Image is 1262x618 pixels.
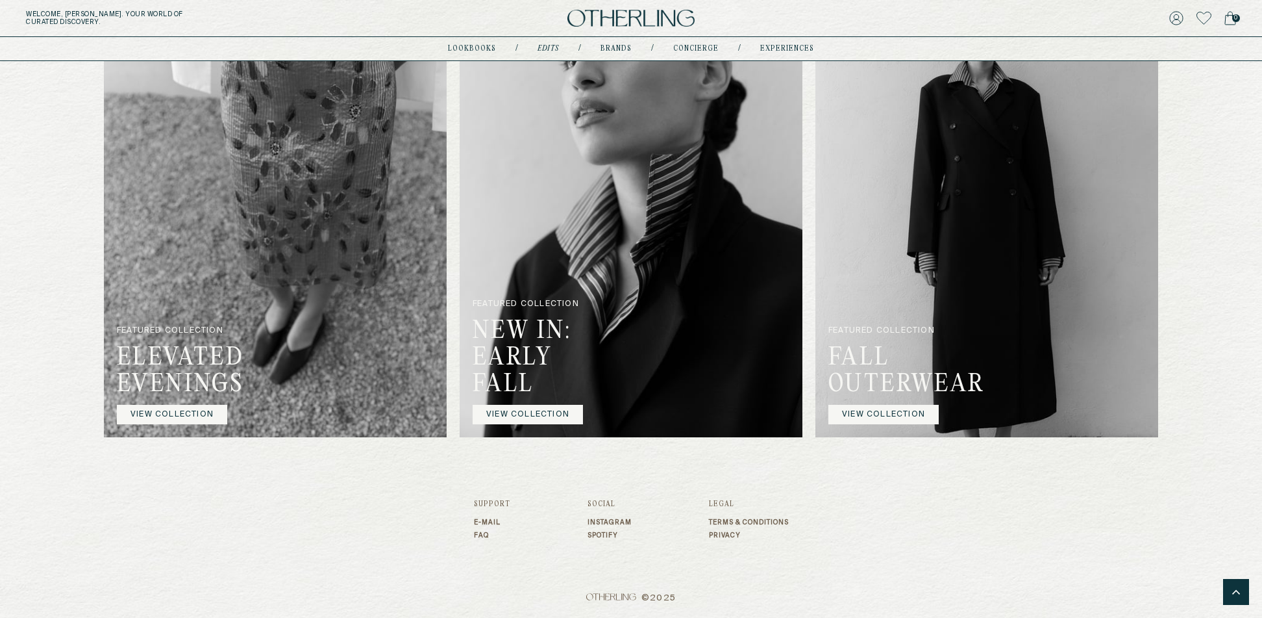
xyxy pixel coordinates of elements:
[473,404,583,424] a: VIEW COLLECTION
[1224,9,1236,27] a: 0
[588,500,632,508] h3: Social
[473,300,618,318] p: FEATURED COLLECTION
[448,45,496,52] a: lookbooks
[651,44,654,54] div: /
[117,326,262,345] p: FEATURED COLLECTION
[828,345,974,405] h2: FALL OUTERWEAR
[474,532,510,539] a: FAQ
[588,532,632,539] a: Spotify
[828,326,974,345] p: FEATURED COLLECTION
[578,44,581,54] div: /
[474,519,510,526] a: E-mail
[709,532,789,539] a: Privacy
[515,44,518,54] div: /
[117,345,262,405] h2: ELEVATED EVENINGS
[474,500,510,508] h3: Support
[473,318,618,404] h2: NEW IN: EARLY FALL
[538,45,559,52] a: Edits
[600,45,632,52] a: Brands
[588,519,632,526] a: Instagram
[760,45,814,52] a: experiences
[117,404,227,424] a: VIEW COLLECTION
[673,45,719,52] a: concierge
[709,500,789,508] h3: Legal
[1232,14,1240,22] span: 0
[474,593,789,604] span: © 2025
[567,10,695,27] img: logo
[738,44,741,54] div: /
[828,404,939,424] a: VIEW COLLECTION
[709,519,789,526] a: Terms & Conditions
[26,10,389,26] h5: Welcome, [PERSON_NAME] . Your world of curated discovery.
